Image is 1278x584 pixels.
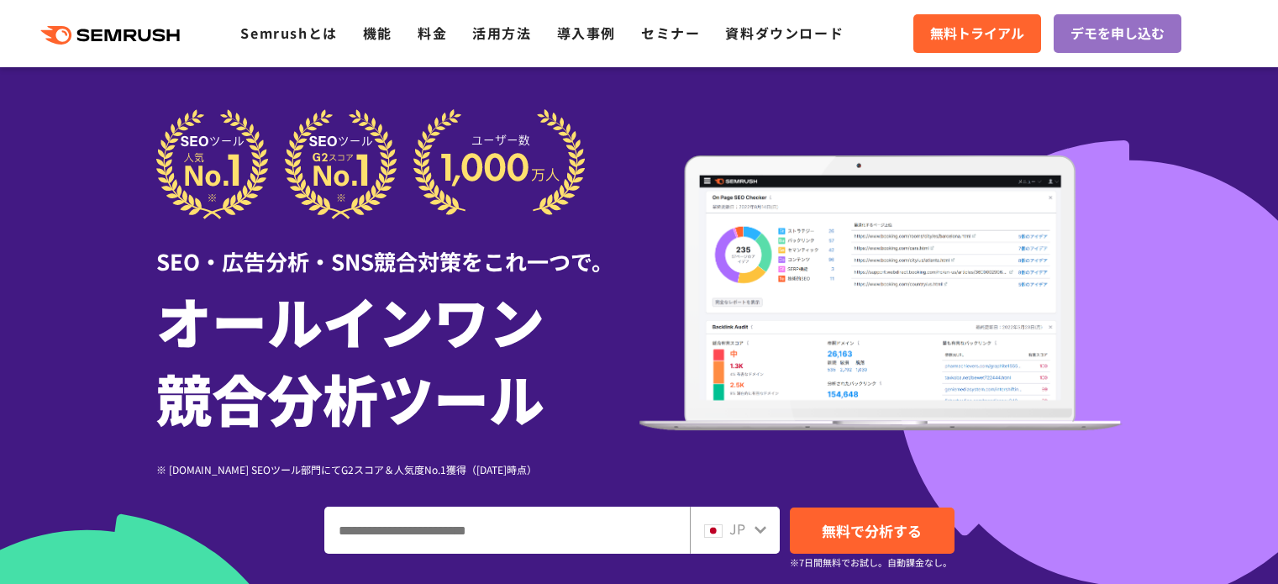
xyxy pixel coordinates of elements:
span: JP [729,518,745,539]
a: 資料ダウンロード [725,23,844,43]
a: 無料で分析する [790,508,955,554]
a: 活用方法 [472,23,531,43]
div: ※ [DOMAIN_NAME] SEOツール部門にてG2スコア＆人気度No.1獲得（[DATE]時点） [156,461,639,477]
span: デモを申し込む [1070,23,1165,45]
h1: オールインワン 競合分析ツール [156,281,639,436]
a: 導入事例 [557,23,616,43]
span: 無料トライアル [930,23,1024,45]
small: ※7日間無料でお試し。自動課金なし。 [790,555,952,571]
a: 料金 [418,23,447,43]
a: 無料トライアル [913,14,1041,53]
a: デモを申し込む [1054,14,1181,53]
input: ドメイン、キーワードまたはURLを入力してください [325,508,689,553]
a: 機能 [363,23,392,43]
span: 無料で分析する [822,520,922,541]
a: セミナー [641,23,700,43]
a: Semrushとは [240,23,337,43]
div: SEO・広告分析・SNS競合対策をこれ一つで。 [156,219,639,277]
